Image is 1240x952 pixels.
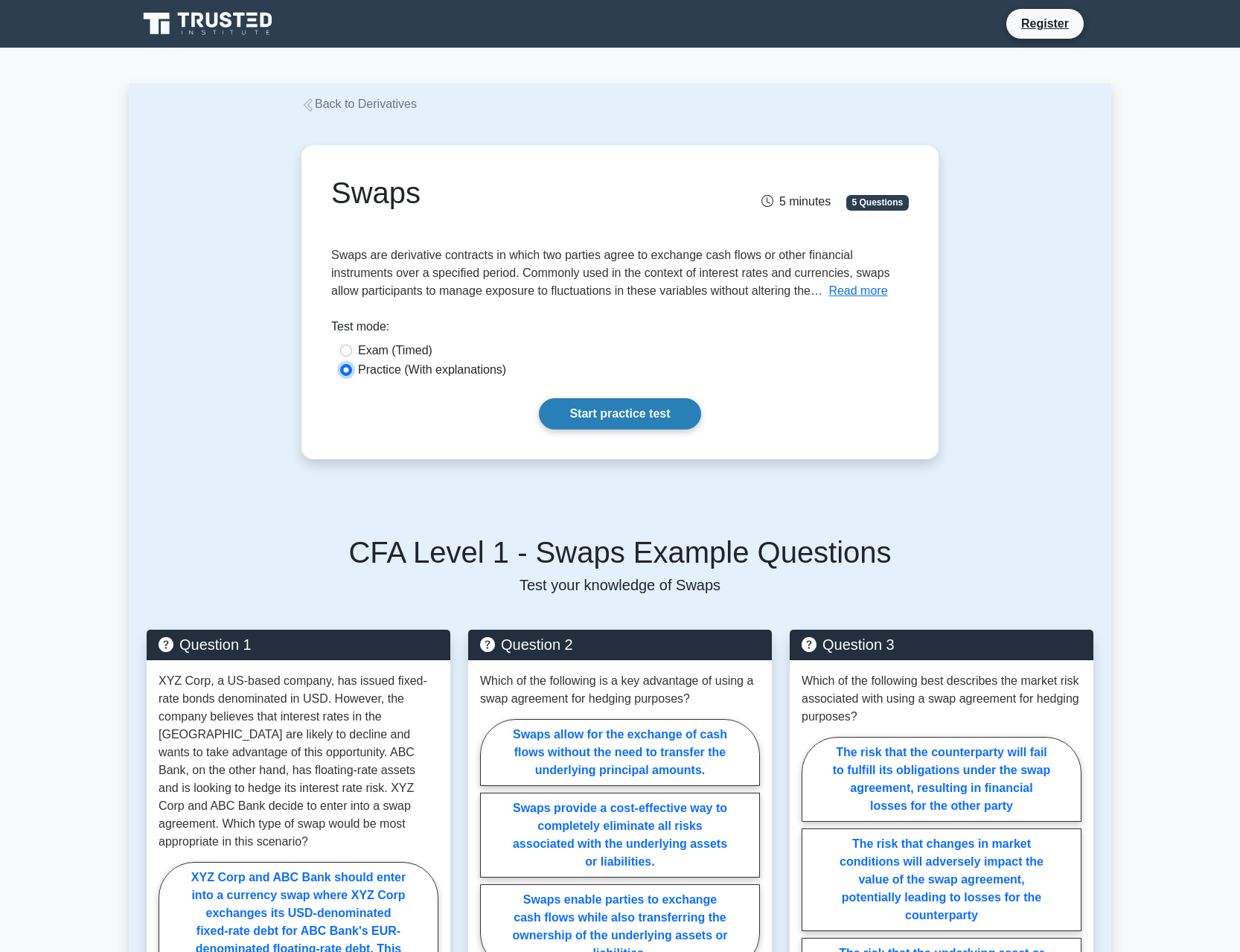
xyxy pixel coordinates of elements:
span: 5 minutes [761,195,831,208]
label: Practice (With explanations) [358,361,506,379]
h5: Question 3 [802,636,1081,654]
label: The risk that the counterparty will fail to fulfill its obligations under the swap agreement, res... [802,737,1081,822]
p: XYZ Corp, a US-based company, has issued fixed-rate bonds denominated in USD. However, the compan... [159,672,438,851]
a: Register [1012,14,1078,33]
button: Read more [828,282,887,300]
div: Test mode: [331,318,909,342]
label: The risk that changes in market conditions will adversely impact the value of the swap agreement,... [802,828,1081,931]
label: Exam (Timed) [358,342,432,360]
h1: Swaps [331,175,710,211]
a: Start practice test [539,398,700,429]
p: Which of the following is a key advantage of using a swap agreement for hedging purposes? [480,672,760,708]
h5: Question 2 [480,636,760,654]
h5: CFA Level 1 - Swaps Example Questions [147,534,1093,570]
a: Back to Derivatives [301,98,417,110]
h5: Question 1 [159,636,438,654]
span: Swaps are derivative contracts in which two parties agree to exchange cash flows or other financi... [331,249,890,297]
label: Swaps provide a cost-effective way to completely eliminate all risks associated with the underlyi... [480,793,760,878]
label: Swaps allow for the exchange of cash flows without the need to transfer the underlying principal ... [480,719,760,786]
span: 5 Questions [846,195,909,210]
p: Which of the following best describes the market risk associated with using a swap agreement for ... [802,672,1081,726]
p: Test your knowledge of Swaps [147,576,1093,594]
